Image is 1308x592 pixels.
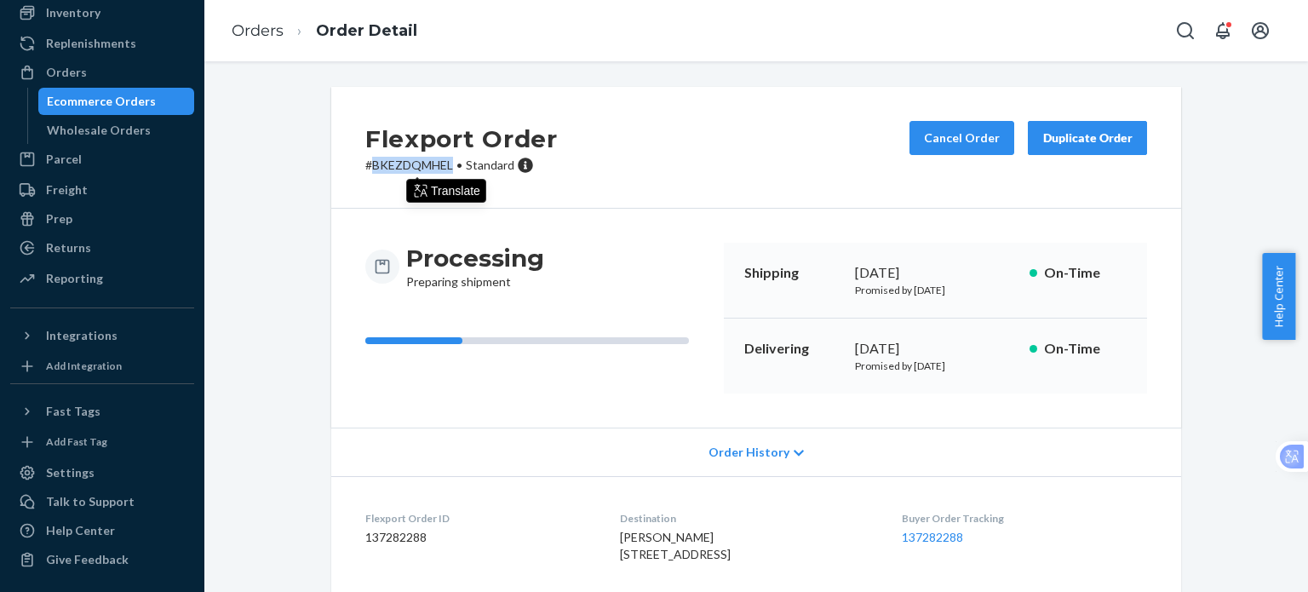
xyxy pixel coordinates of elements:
[10,265,194,292] a: Reporting
[46,434,107,449] div: Add Fast Tag
[10,30,194,57] a: Replenishments
[46,551,129,568] div: Give Feedback
[365,529,593,546] dd: 137282288
[46,270,103,287] div: Reporting
[38,117,195,144] a: Wholesale Orders
[10,459,194,486] a: Settings
[902,530,963,544] a: 137282288
[46,4,100,21] div: Inventory
[406,243,544,290] div: Preparing shipment
[855,263,1016,283] div: [DATE]
[38,88,195,115] a: Ecommerce Orders
[456,158,462,172] span: •
[1243,14,1277,48] button: Open account menu
[466,158,514,172] span: Standard
[10,146,194,173] a: Parcel
[902,511,1147,526] dt: Buyer Order Tracking
[855,283,1016,297] p: Promised by [DATE]
[708,444,789,461] span: Order History
[46,64,87,81] div: Orders
[620,530,731,561] span: [PERSON_NAME] [STREET_ADDRESS]
[232,21,284,40] a: Orders
[46,493,135,510] div: Talk to Support
[47,93,156,110] div: Ecommerce Orders
[47,122,151,139] div: Wholesale Orders
[10,322,194,349] button: Integrations
[10,517,194,544] a: Help Center
[1206,14,1240,48] button: Open notifications
[909,121,1014,155] button: Cancel Order
[46,239,91,256] div: Returns
[46,181,88,198] div: Freight
[46,403,100,420] div: Fast Tags
[1262,253,1295,340] button: Help Center
[365,121,558,157] h2: Flexport Order
[46,522,115,539] div: Help Center
[406,243,544,273] h3: Processing
[46,35,136,52] div: Replenishments
[10,432,194,452] a: Add Fast Tag
[1044,339,1127,359] p: On-Time
[855,339,1016,359] div: [DATE]
[10,205,194,233] a: Prep
[744,263,841,283] p: Shipping
[10,546,194,573] button: Give Feedback
[1028,121,1147,155] button: Duplicate Order
[10,356,194,376] a: Add Integration
[46,464,95,481] div: Settings
[855,359,1016,373] p: Promised by [DATE]
[10,59,194,86] a: Orders
[1168,14,1202,48] button: Open Search Box
[46,359,122,373] div: Add Integration
[744,339,841,359] p: Delivering
[1042,129,1133,147] div: Duplicate Order
[1044,263,1127,283] p: On-Time
[10,234,194,262] a: Returns
[10,398,194,425] button: Fast Tags
[46,327,118,344] div: Integrations
[316,21,417,40] a: Order Detail
[46,151,82,168] div: Parcel
[46,210,72,227] div: Prep
[10,488,194,515] a: Talk to Support
[10,176,194,204] a: Freight
[365,511,593,526] dt: Flexport Order ID
[620,511,874,526] dt: Destination
[365,157,558,174] p: # BKEZDQMHEL
[218,6,431,56] ol: breadcrumbs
